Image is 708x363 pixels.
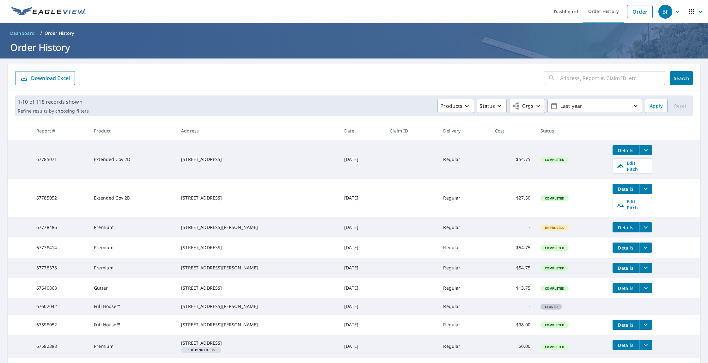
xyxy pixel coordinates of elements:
[89,315,176,335] td: Full House™
[616,285,635,291] span: Details
[541,266,568,270] span: Completed
[181,156,334,163] div: [STREET_ADDRESS]
[438,237,490,258] td: Regular
[558,101,632,112] p: Last year
[560,69,665,87] input: Address, Report #, Claim ID, etc.
[31,217,89,237] td: 67778486
[181,340,334,346] div: [STREET_ADDRESS]
[31,237,89,258] td: 67778414
[658,5,672,19] div: BF
[8,28,700,38] nav: breadcrumb
[31,75,70,82] p: Download Excel
[639,145,652,155] button: filesDropdownBtn-67785071
[490,179,535,217] td: $27.50
[438,335,490,358] td: Regular
[339,237,385,258] td: [DATE]
[40,29,42,37] li: /
[339,121,385,140] th: Date
[613,243,639,253] button: detailsBtn-67778414
[675,75,688,81] span: Search
[15,71,75,85] button: Download Excel
[181,303,334,310] div: [STREET_ADDRESS][PERSON_NAME]
[616,225,635,231] span: Details
[613,158,652,174] a: Edit Pitch
[670,71,693,85] button: Search
[31,140,89,179] td: 67785071
[438,179,490,217] td: Regular
[89,179,176,217] td: Extended Cov 2D
[339,258,385,278] td: [DATE]
[490,140,535,179] td: $54.75
[181,224,334,231] div: [STREET_ADDRESS][PERSON_NAME]
[339,179,385,217] td: [DATE]
[10,30,35,36] span: Dashboard
[490,217,535,237] td: -
[8,28,38,38] a: Dashboard
[31,278,89,298] td: 67640868
[31,335,89,358] td: 67582388
[438,278,490,298] td: Regular
[181,244,334,251] div: [STREET_ADDRESS]
[89,335,176,358] td: Premium
[613,197,652,212] a: Edit Pitch
[18,98,89,106] p: 1-10 of 118 records shown
[31,179,89,217] td: 67785052
[339,278,385,298] td: [DATE]
[438,217,490,237] td: Regular
[31,315,89,335] td: 67598052
[490,315,535,335] td: $98.00
[18,108,89,114] p: Refine results by choosing filters
[616,265,635,271] span: Details
[639,263,652,273] button: filesDropdownBtn-67778376
[645,99,668,113] button: Apply
[339,217,385,237] td: [DATE]
[181,285,334,291] div: [STREET_ADDRESS]
[45,30,74,36] p: Order History
[440,102,462,110] p: Products
[181,265,334,271] div: [STREET_ADDRESS][PERSON_NAME]
[639,222,652,232] button: filesDropdownBtn-67778486
[512,102,533,110] span: Orgs
[438,315,490,335] td: Regular
[181,195,334,201] div: [STREET_ADDRESS]
[613,222,639,232] button: detailsBtn-67778486
[616,322,635,328] span: Details
[541,196,568,200] span: Completed
[490,258,535,278] td: $54.75
[89,298,176,315] td: Full House™
[385,121,438,140] th: Claim ID
[535,121,607,140] th: Status
[616,342,635,348] span: Details
[438,298,490,315] td: Regular
[616,147,635,153] span: Details
[89,140,176,179] td: Extended Cov 2D
[490,121,535,140] th: Cost
[31,258,89,278] td: 67778376
[89,258,176,278] td: Premium
[613,320,639,330] button: detailsBtn-67598052
[541,246,568,250] span: Completed
[613,184,639,194] button: detailsBtn-67785052
[339,140,385,179] td: [DATE]
[617,199,648,211] span: Edit Pitch
[541,323,568,327] span: Completed
[490,237,535,258] td: $54.75
[613,340,639,350] button: detailsBtn-67582388
[89,278,176,298] td: Gutter
[541,157,568,162] span: Completed
[613,145,639,155] button: detailsBtn-67785071
[541,305,561,309] span: Closed
[616,186,635,192] span: Details
[639,283,652,293] button: filesDropdownBtn-67640868
[541,286,568,291] span: Completed
[89,121,176,140] th: Product
[438,258,490,278] td: Regular
[627,5,653,18] a: Order
[89,237,176,258] td: Premium
[541,345,568,349] span: Completed
[650,102,662,110] span: Apply
[339,298,385,315] td: [DATE]
[31,121,89,140] th: Report #
[184,348,219,352] span: DG
[438,121,490,140] th: Delivery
